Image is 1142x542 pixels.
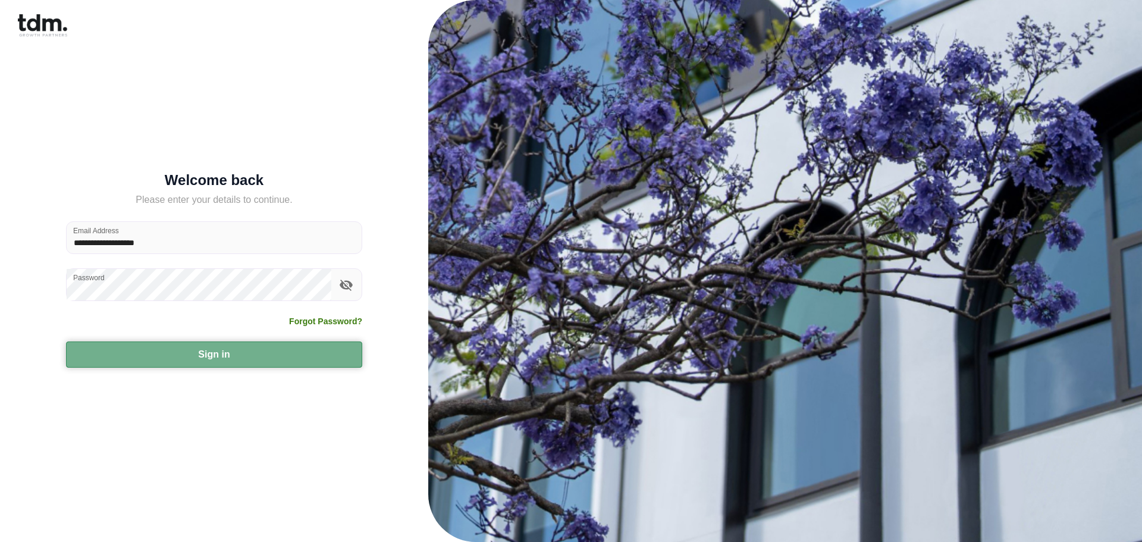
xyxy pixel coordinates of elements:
[289,315,362,327] a: Forgot Password?
[66,342,362,368] button: Sign in
[73,272,105,283] label: Password
[66,174,362,186] h5: Welcome back
[73,225,119,236] label: Email Address
[336,275,356,295] button: toggle password visibility
[66,193,362,207] h5: Please enter your details to continue.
